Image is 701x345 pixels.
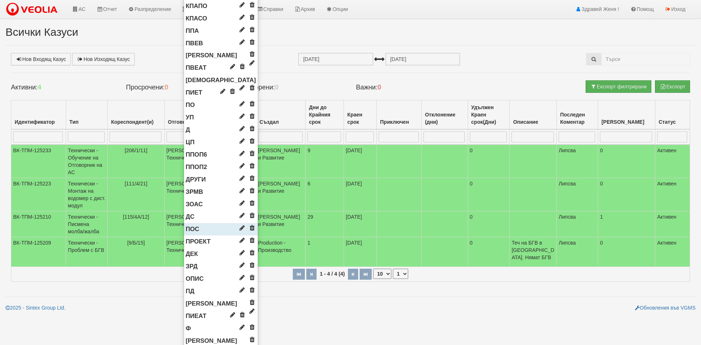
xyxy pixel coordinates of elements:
[186,238,211,245] span: ПРОЕКТ
[186,101,195,108] span: ПО
[184,161,258,173] li: протокол за посещение на обект абонаментна поддръжка (П2)
[186,226,199,233] span: ПОС
[184,310,258,322] li: протокол за извеждане от експлатация на апартаментен топломер
[184,198,258,211] li: Заявление за отговорник на абонатната станция
[186,337,237,344] span: [PERSON_NAME]
[186,288,195,295] span: ПД
[186,126,190,133] span: Д
[184,273,258,285] li: опис
[184,25,258,37] li: Протокол за профилактика на абонатна станция
[184,49,258,62] li: Потокол за извеждане от експлоатация на водомер в АС
[184,211,258,223] li: Допълнително споразумение
[186,201,203,208] span: ЗОАС
[186,89,203,96] span: ПИЕТ
[186,27,199,34] span: ППА
[184,124,258,136] li: Договор
[184,248,258,260] li: Декларация
[186,40,203,47] span: ПВЕВ
[186,3,207,9] span: КПАПО
[184,260,258,273] li: заявление за разсрочване на дълг
[184,285,258,298] li: Предварителен Договор
[184,149,258,161] li: протокол за посещение на обект ремонт по оферта (П6)
[184,62,258,74] li: Потокол за въвеждане в експлоатация на апартаментен топломер
[186,151,207,158] span: ППОП6
[186,164,207,170] span: ППОП2
[184,37,258,50] li: Потокол за въвеждане в експлоатация на водомер в АС
[186,275,204,282] span: ОПИС
[184,322,258,335] li: Фактура
[184,111,258,124] li: Уведомително писмо
[184,74,258,87] li: Потокол за въвеждане в експлоатация на топломер в АС
[184,298,258,310] li: Анекс
[186,313,207,319] span: ПИЕАТ
[184,12,258,25] li: Констативен протокол за спиране на отопление
[184,99,258,111] li: Поръчка
[186,77,256,84] span: [DEMOGRAPHIC_DATA]
[186,263,198,270] span: ЗРД
[186,114,194,121] span: УП
[184,186,258,198] li: Заявление за равни месечни вноски
[186,213,195,220] span: ДС
[186,188,203,195] span: ЗРМВ
[184,87,258,99] li: Потокол за извеждане от експлоатация на топломер в АС
[186,325,191,332] span: Ф
[186,250,198,257] span: ДЕК
[186,139,195,146] span: ЦП
[186,64,207,71] span: ПВЕАТ
[186,15,207,22] span: КПАСО
[186,52,237,59] span: [PERSON_NAME]
[186,176,206,183] span: ДРУГИ
[184,136,258,149] li: ценово предложение/оферта
[186,300,237,307] span: [PERSON_NAME]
